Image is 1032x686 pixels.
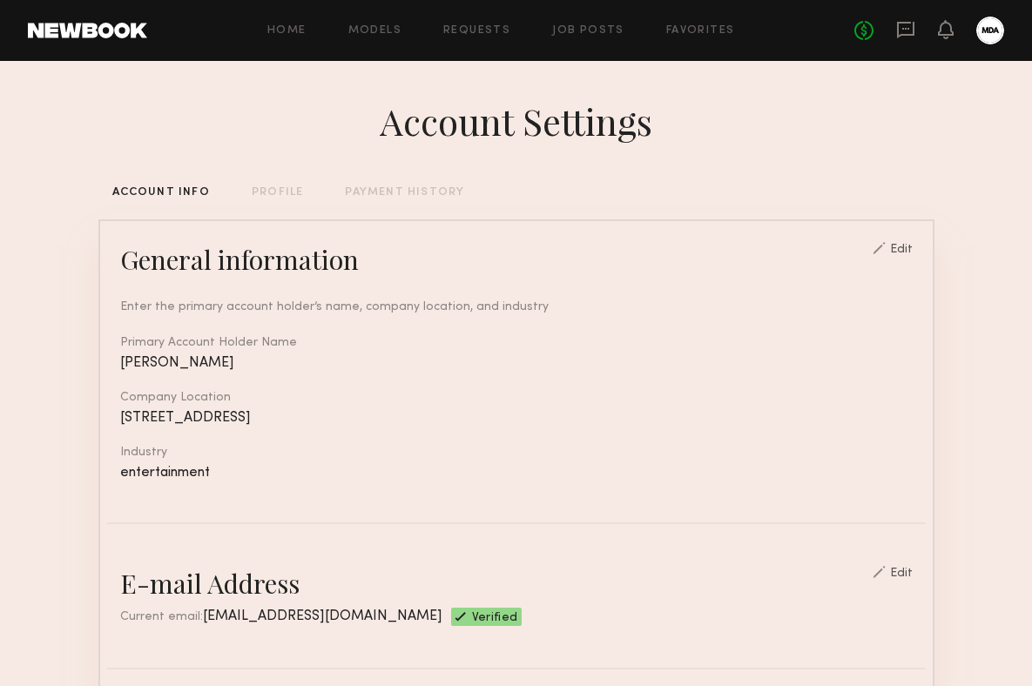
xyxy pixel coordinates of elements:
div: Account Settings [380,97,652,145]
div: entertainment [120,466,913,481]
a: Requests [443,25,510,37]
div: [PERSON_NAME] [120,356,913,371]
div: E-mail Address [120,566,300,601]
a: Home [267,25,307,37]
div: Enter the primary account holder’s name, company location, and industry [120,298,913,316]
div: PROFILE [252,187,303,198]
a: Models [348,25,401,37]
div: ACCOUNT INFO [112,187,210,198]
a: Job Posts [552,25,624,37]
span: Verified [472,612,518,626]
div: PAYMENT HISTORY [345,187,464,198]
div: Current email: [120,608,442,626]
div: Industry [120,447,913,459]
div: [STREET_ADDRESS] [120,411,913,426]
div: Primary Account Holder Name [120,337,913,349]
div: Edit [890,244,913,256]
div: General information [120,242,359,277]
div: Edit [890,568,913,580]
div: Company Location [120,392,913,404]
a: Favorites [666,25,735,37]
span: [EMAIL_ADDRESS][DOMAIN_NAME] [203,609,442,623]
